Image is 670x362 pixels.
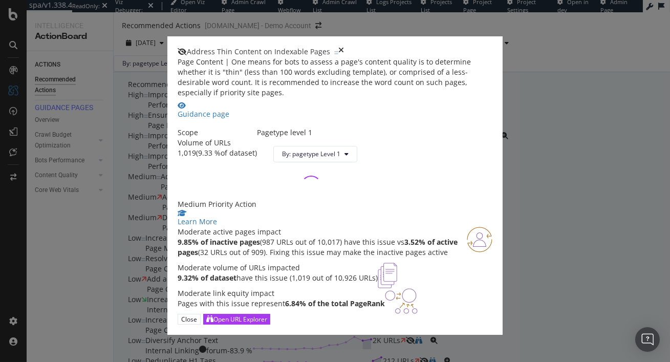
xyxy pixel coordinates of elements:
div: 1,019 [178,148,196,158]
div: times [338,47,344,57]
strong: 3.52% of active pages [178,237,458,257]
span: Medium Priority Action [178,199,256,209]
strong: 9.85% of inactive pages [178,237,260,247]
a: Guidance page [178,102,229,119]
p: (987 URLs out of 10,017) have this issue vs (32 URLs out of 909). Fixing this issue may make the ... [178,237,467,258]
div: Guidance page [178,109,229,119]
div: modal [167,36,503,335]
strong: 9.32% of dataset [178,273,236,283]
button: Open URL Explorer [203,314,270,325]
span: Address Thin Content on Indexable Pages [187,47,330,56]
button: By: pagetype Level 1 [273,146,357,162]
div: Open URL Explorer [213,315,267,324]
div: Scope [178,127,257,138]
span: Page Content [178,57,223,67]
span: | [225,57,229,67]
span: By: pagetype Level 1 [282,150,340,158]
p: have this issue (1,019 out of 10,926 URLs) [178,273,378,283]
div: Moderate volume of URLs impacted [178,263,378,273]
div: Moderate active pages impact [178,227,467,237]
div: Close [181,315,197,324]
div: One means for bots to assess a page's content quality is to determine whether it is "thin" (less ... [178,57,492,98]
div: eye-slash [178,48,187,55]
div: Pagetype level 1 [257,127,365,138]
p: Pages with this issue represent [178,299,385,309]
img: RO06QsNG.png [467,227,492,252]
strong: 6.84% of the total PageRank [285,299,385,308]
div: Volume of URLs [178,138,257,148]
div: Moderate link equity impact [178,288,385,299]
img: DDxVyA23.png [385,288,417,314]
img: e5DMFwAAAABJRU5ErkJggg== [378,263,397,288]
a: Learn More [178,209,492,227]
div: Open Intercom Messenger [635,327,660,352]
button: Close [178,314,201,325]
img: Equal [334,51,338,54]
div: ( 9.33 % of dataset ) [196,148,257,158]
div: Learn More [178,217,492,227]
